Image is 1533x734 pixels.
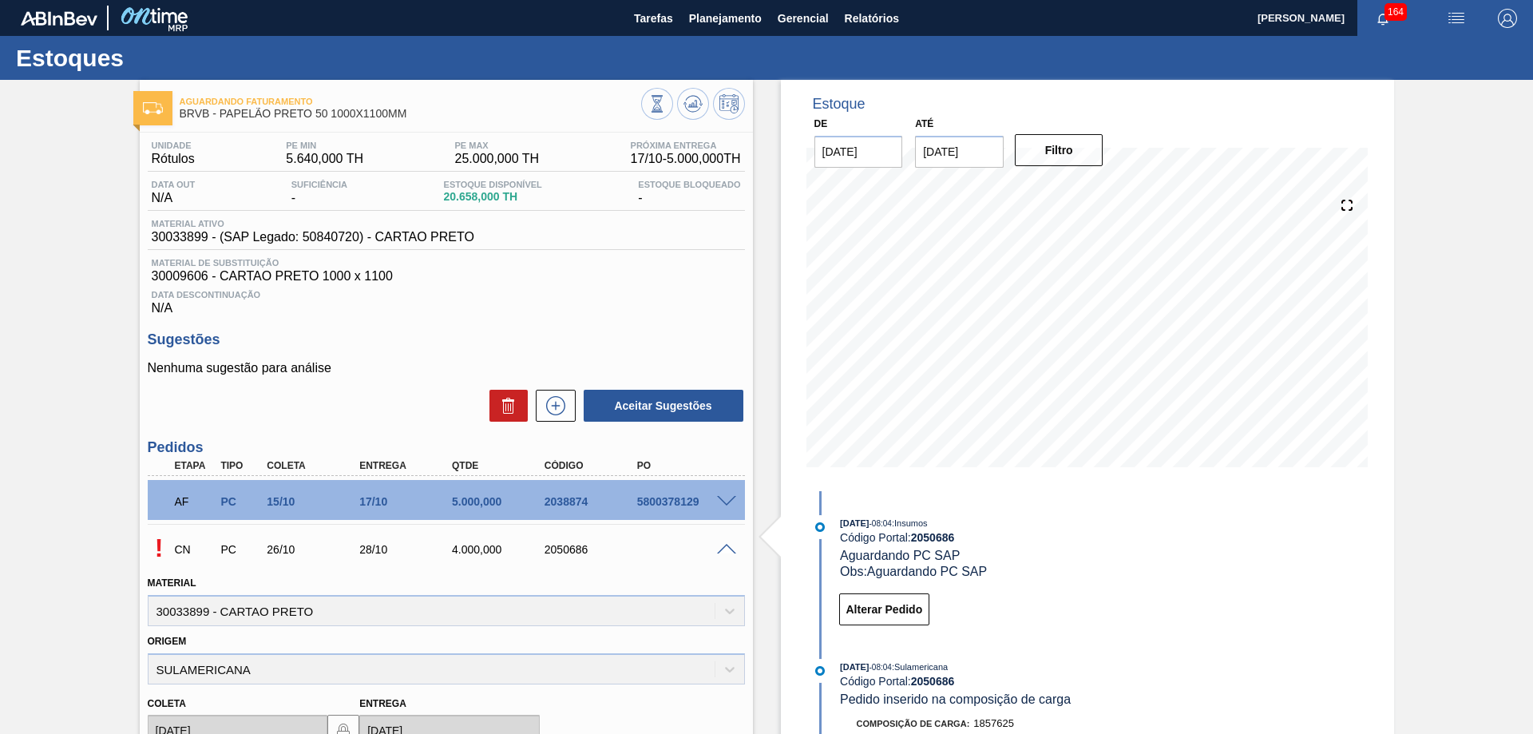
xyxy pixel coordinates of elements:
button: Atualizar Gráfico [677,88,709,120]
label: Até [915,118,933,129]
span: Estoque Bloqueado [638,180,740,189]
p: Pendente de aceite [148,534,171,563]
span: [DATE] [840,662,869,672]
span: Aguardando Faturamento [180,97,641,106]
img: atual [815,522,825,532]
div: 28/10/2025 [355,543,459,556]
button: Visão Geral dos Estoques [641,88,673,120]
div: 5800378129 [633,495,737,508]
span: : Insumos [892,518,928,528]
button: Programar Estoque [713,88,745,120]
span: Estoque Disponível [444,180,542,189]
div: PO [633,460,737,471]
div: - [287,180,351,205]
img: Logout [1498,9,1517,28]
label: Origem [148,636,187,647]
div: 4.000,000 [448,543,552,556]
label: De [814,118,828,129]
div: N/A [148,284,745,315]
span: Material de Substituição [152,258,741,268]
span: Suficiência [291,180,347,189]
span: BRVB - PAPELÃO PRETO 50 1000X1100MM [180,108,641,120]
span: Planejamento [689,9,762,28]
span: 17/10 - 5.000,000 TH [631,152,741,166]
span: 5.640,000 TH [286,152,363,166]
span: Gerencial [778,9,829,28]
input: dd/mm/yyyy [814,136,903,168]
span: 25.000,000 TH [454,152,539,166]
span: Material ativo [152,219,474,228]
div: Aceitar Sugestões [576,388,745,423]
div: 2050686 [541,543,644,556]
label: Entrega [359,698,406,709]
span: : Sulamericana [892,662,948,672]
span: PE MAX [454,141,539,150]
span: - 08:04 [869,663,892,672]
span: Aguardando PC SAP [840,549,960,562]
div: Qtde [448,460,552,471]
img: Ícone [143,102,163,114]
div: Entrega [355,460,459,471]
span: 1857625 [973,717,1014,729]
h3: Pedidos [148,439,745,456]
h1: Estoques [16,49,299,67]
div: Tipo [216,460,264,471]
button: Filtro [1015,134,1103,166]
div: Etapa [171,460,219,471]
div: Coleta [263,460,366,471]
div: Código [541,460,644,471]
span: Unidade [152,141,195,150]
span: Tarefas [634,9,673,28]
div: Pedido de Compra [216,495,264,508]
span: PE MIN [286,141,363,150]
span: Obs: Aguardando PC SAP [840,565,987,578]
img: atual [815,666,825,676]
div: 26/10/2025 [263,543,366,556]
label: Material [148,577,196,589]
span: 30009606 - CARTAO PRETO 1000 x 1100 [152,269,741,284]
span: [DATE] [840,518,869,528]
p: Nenhuma sugestão para análise [148,361,745,375]
button: Aceitar Sugestões [584,390,743,422]
strong: 2050686 [911,675,955,688]
div: 5.000,000 [448,495,552,508]
p: AF [175,495,215,508]
strong: 2050686 [911,531,955,544]
button: Alterar Pedido [839,593,930,625]
div: Aguardando Faturamento [171,484,219,519]
span: Composição de Carga : [857,719,970,728]
span: Próxima Entrega [631,141,741,150]
h3: Sugestões [148,331,745,348]
div: Código Portal: [840,675,1219,688]
span: Rótulos [152,152,195,166]
img: TNhmsLtSVTkK8tSr43FrP2fwEKptu5GPRR3wAAAABJRU5ErkJggg== [21,11,97,26]
span: Pedido inserido na composição de carga [840,692,1071,706]
div: Nova sugestão [528,390,576,422]
span: - 08:04 [869,519,892,528]
span: Data Descontinuação [152,290,741,300]
div: N/A [148,180,200,205]
label: Coleta [148,698,186,709]
button: Notificações [1357,7,1408,30]
span: Relatórios [845,9,899,28]
span: Data out [152,180,196,189]
p: CN [175,543,215,556]
div: Pedido de Compra [216,543,264,556]
span: 20.658,000 TH [444,191,542,203]
img: userActions [1447,9,1466,28]
div: Código Portal: [840,531,1219,544]
div: Excluir Sugestões [481,390,528,422]
span: 164 [1384,3,1407,21]
span: 30033899 - (SAP Legado: 50840720) - CARTAO PRETO [152,230,474,244]
div: 15/10/2025 [263,495,366,508]
div: Composição de Carga em Negociação [171,532,219,567]
div: - [634,180,744,205]
div: 17/10/2025 [355,495,459,508]
div: 2038874 [541,495,644,508]
div: Estoque [813,96,866,113]
input: dd/mm/yyyy [915,136,1004,168]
